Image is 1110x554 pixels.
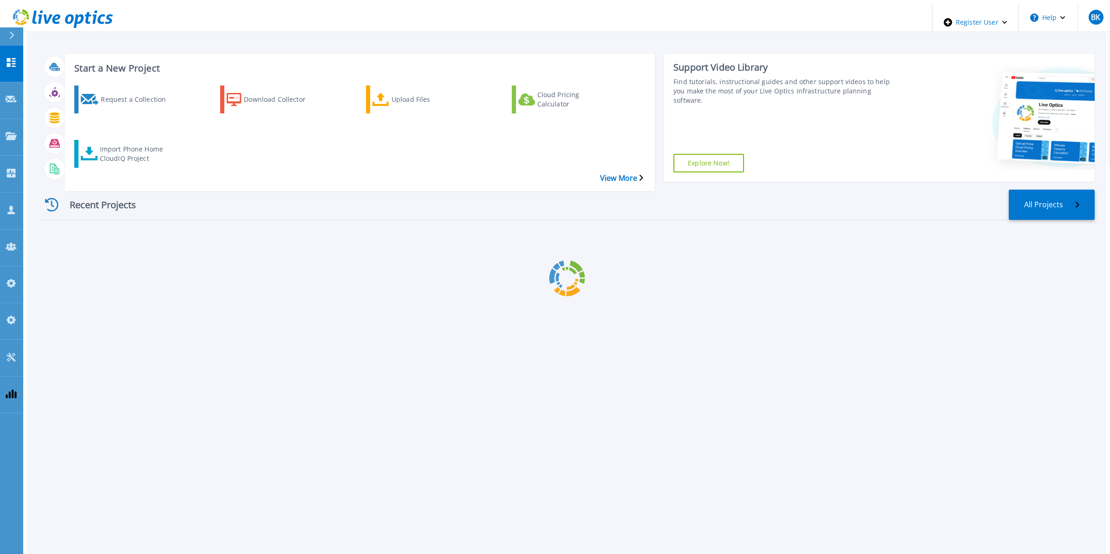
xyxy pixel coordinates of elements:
[100,142,174,165] div: Import Phone Home CloudIQ Project
[220,86,333,113] a: Download Collector
[673,77,895,105] div: Find tutorials, instructional guides and other support videos to help you make the most of your L...
[101,88,175,111] div: Request a Collection
[39,193,151,216] div: Recent Projects
[74,86,187,113] a: Request a Collection
[74,63,643,73] h3: Start a New Project
[1009,190,1095,220] a: All Projects
[392,88,466,111] div: Upload Files
[512,86,624,113] a: Cloud Pricing Calculator
[244,88,318,111] div: Download Collector
[1019,4,1077,32] button: Help
[933,4,1019,41] div: Register User
[366,86,478,113] a: Upload Files
[673,154,744,172] a: Explore Now!
[600,174,643,183] a: View More
[1091,13,1100,21] span: BK
[673,61,895,73] div: Support Video Library
[537,88,612,111] div: Cloud Pricing Calculator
